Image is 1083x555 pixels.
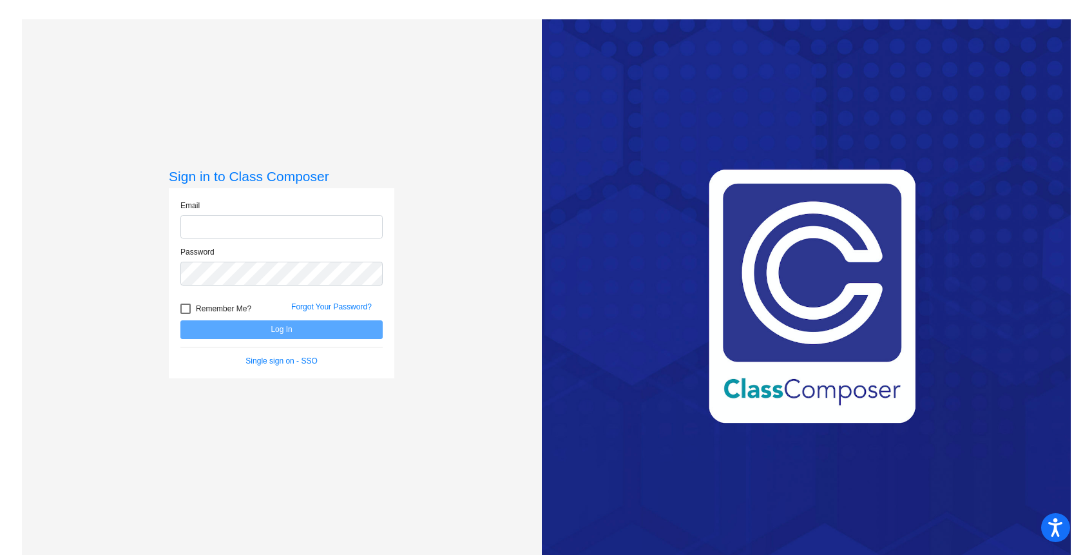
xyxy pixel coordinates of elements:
label: Email [180,200,200,211]
h3: Sign in to Class Composer [169,168,394,184]
label: Password [180,246,215,258]
a: Forgot Your Password? [291,302,372,311]
button: Log In [180,320,383,339]
span: Remember Me? [196,301,251,316]
a: Single sign on - SSO [245,356,317,365]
